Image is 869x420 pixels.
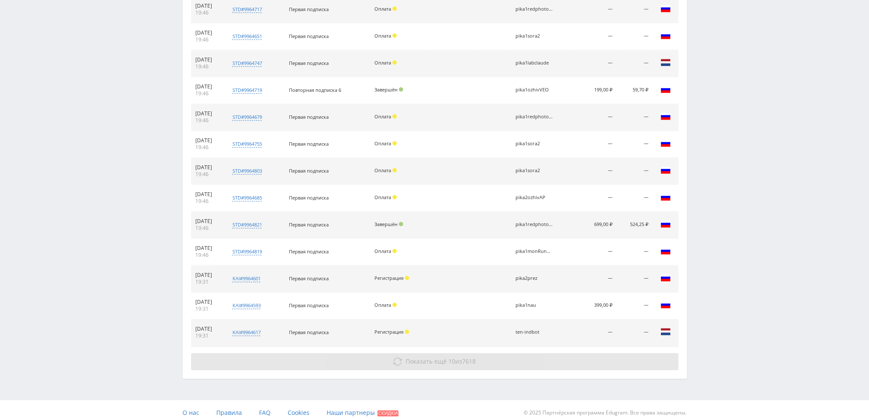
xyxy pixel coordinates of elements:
[516,87,554,93] div: pika1ozhivVEO
[374,248,391,254] span: Оплата
[259,408,271,417] span: FAQ
[374,194,391,200] span: Оплата
[462,357,476,365] span: 7618
[660,84,671,94] img: rus.png
[660,273,671,283] img: rus.png
[406,357,476,365] span: из
[195,90,220,97] div: 19:46
[289,167,329,174] span: Первая подписка
[195,225,220,232] div: 19:46
[374,6,391,12] span: Оплата
[374,275,404,281] span: Регистрация
[399,222,403,226] span: Подтвержден
[289,275,329,282] span: Первая подписка
[289,33,329,39] span: Первая подписка
[232,33,262,40] div: std#9964651
[195,299,220,305] div: [DATE]
[289,6,329,12] span: Первая подписка
[195,332,220,339] div: 19:31
[232,248,262,255] div: std#9964819
[183,408,199,417] span: О нас
[191,353,678,370] button: Показать ещё 10из7618
[617,23,652,50] td: —
[195,218,220,225] div: [DATE]
[195,279,220,285] div: 19:31
[399,87,403,91] span: Подтвержден
[374,302,391,308] span: Оплата
[289,194,329,201] span: Первая подписка
[195,245,220,252] div: [DATE]
[617,104,652,131] td: —
[377,410,398,416] span: Скидки
[195,9,220,16] div: 19:46
[195,117,220,124] div: 19:46
[195,36,220,43] div: 19:46
[216,408,242,417] span: Правила
[392,60,397,65] span: Холд
[232,194,262,201] div: std#9964685
[195,252,220,258] div: 19:46
[660,246,671,256] img: rus.png
[195,56,220,63] div: [DATE]
[232,302,260,309] div: kai#9964593
[195,137,220,144] div: [DATE]
[195,198,220,205] div: 19:46
[617,131,652,158] td: —
[406,357,447,365] span: Показать ещё
[573,211,617,238] td: 699,00 ₽
[327,408,375,417] span: Наши партнеры
[289,329,329,335] span: Первая подписка
[195,171,220,178] div: 19:46
[195,326,220,332] div: [DATE]
[374,329,404,335] span: Регистрация
[516,303,554,308] div: pika1nau
[516,276,554,281] div: pika2prez
[195,29,220,36] div: [DATE]
[660,326,671,337] img: nld.png
[617,265,652,292] td: —
[289,114,329,120] span: Первая подписка
[289,302,329,308] span: Первая подписка
[232,114,262,120] div: std#9964679
[516,329,554,335] div: ten-indbot
[232,167,262,174] div: std#9964803
[232,141,262,147] div: std#9964755
[573,319,617,346] td: —
[374,59,391,66] span: Оплата
[392,33,397,38] span: Холд
[660,30,671,41] img: rus.png
[448,357,455,365] span: 10
[392,303,397,307] span: Холд
[232,275,260,282] div: kai#9964601
[573,292,617,319] td: 399,00 ₽
[516,33,554,39] div: pika1sora2
[289,221,329,228] span: Первая подписка
[392,249,397,253] span: Холд
[516,168,554,173] div: pika1sora2
[232,329,260,336] div: kai#9964617
[516,195,554,200] div: pika2ozhivAP
[392,114,397,118] span: Холд
[660,219,671,229] img: rus.png
[232,6,262,13] div: std#9964717
[289,248,329,255] span: Первая подписка
[392,6,397,11] span: Холд
[573,77,617,104] td: 199,00 ₽
[660,138,671,148] img: rus.png
[617,211,652,238] td: 524,25 ₽
[392,195,397,199] span: Холд
[195,305,220,312] div: 19:31
[660,165,671,175] img: rus.png
[516,114,554,120] div: pika1redphotoNano
[195,164,220,171] div: [DATE]
[405,329,409,334] span: Холд
[374,140,391,147] span: Оплата
[573,23,617,50] td: —
[516,6,554,12] div: pika1redphotoNano
[195,191,220,198] div: [DATE]
[195,83,220,90] div: [DATE]
[660,111,671,121] img: rus.png
[374,32,391,39] span: Оплата
[232,221,262,228] div: std#9964821
[617,238,652,265] td: —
